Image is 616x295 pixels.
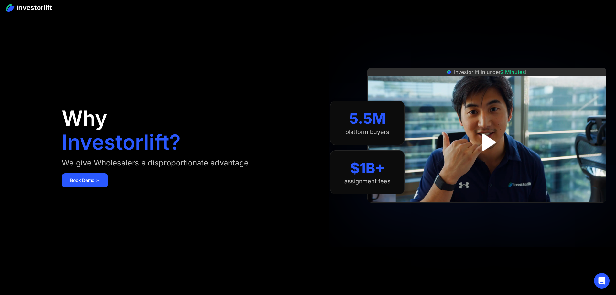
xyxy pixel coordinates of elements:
div: $1B+ [350,160,385,177]
h1: Investorlift? [62,132,181,153]
span: 2 Minutes [501,69,525,75]
div: We give Wholesalers a disproportionate advantage. [62,158,251,168]
h1: Why [62,108,107,129]
div: Open Intercom Messenger [594,273,610,289]
div: Investorlift in under ! [454,68,527,76]
a: open lightbox [472,128,501,157]
div: platform buyers [345,129,389,136]
iframe: Customer reviews powered by Trustpilot [438,206,535,214]
div: assignment fees [344,178,391,185]
a: Book Demo ➢ [62,173,108,187]
div: 5.5M [349,110,386,127]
